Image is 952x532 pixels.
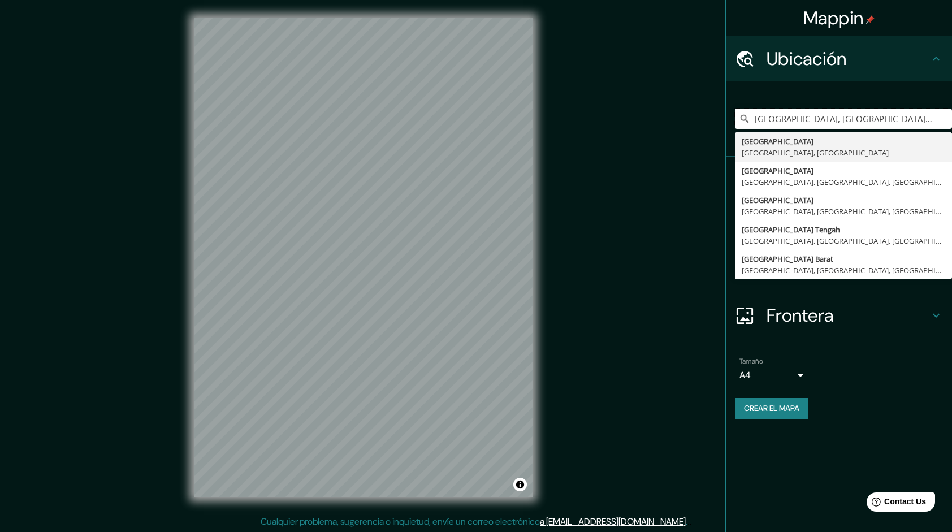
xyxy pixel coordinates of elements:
[726,202,952,248] div: Estilo
[540,516,686,527] a: a [EMAIL_ADDRESS][DOMAIN_NAME]
[742,147,945,158] div: [GEOGRAPHIC_DATA], [GEOGRAPHIC_DATA]
[687,515,689,529] div: .
[739,366,807,384] div: A4
[726,36,952,81] div: Ubicación
[739,357,763,366] label: Tamaño
[726,248,952,293] div: Diseño
[735,398,808,419] button: Crear el mapa
[851,488,940,520] iframe: Help widget launcher
[767,47,929,70] h4: Ubicación
[742,265,945,276] div: [GEOGRAPHIC_DATA], [GEOGRAPHIC_DATA], [GEOGRAPHIC_DATA]
[742,206,945,217] div: [GEOGRAPHIC_DATA], [GEOGRAPHIC_DATA], [GEOGRAPHIC_DATA]
[742,235,945,246] div: [GEOGRAPHIC_DATA], [GEOGRAPHIC_DATA], [GEOGRAPHIC_DATA]
[726,293,952,338] div: Frontera
[866,15,875,24] img: pin-icon.png
[194,18,533,497] canvas: Mapa
[767,259,929,282] h4: Diseño
[742,176,945,188] div: [GEOGRAPHIC_DATA], [GEOGRAPHIC_DATA], [GEOGRAPHIC_DATA]
[767,304,929,327] h4: Frontera
[261,515,687,529] p: Cualquier problema, sugerencia o inquietud, envíe un correo electrónico .
[726,157,952,202] div: Pines
[513,478,527,491] button: Alternar atribución
[744,401,799,416] font: Crear el mapa
[742,136,945,147] div: [GEOGRAPHIC_DATA]
[735,109,952,129] input: Elige tu ciudad o área
[742,253,945,265] div: [GEOGRAPHIC_DATA] Barat
[742,224,945,235] div: [GEOGRAPHIC_DATA] Tengah
[742,165,945,176] div: [GEOGRAPHIC_DATA]
[689,515,691,529] div: .
[742,194,945,206] div: [GEOGRAPHIC_DATA]
[803,6,864,30] font: Mappin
